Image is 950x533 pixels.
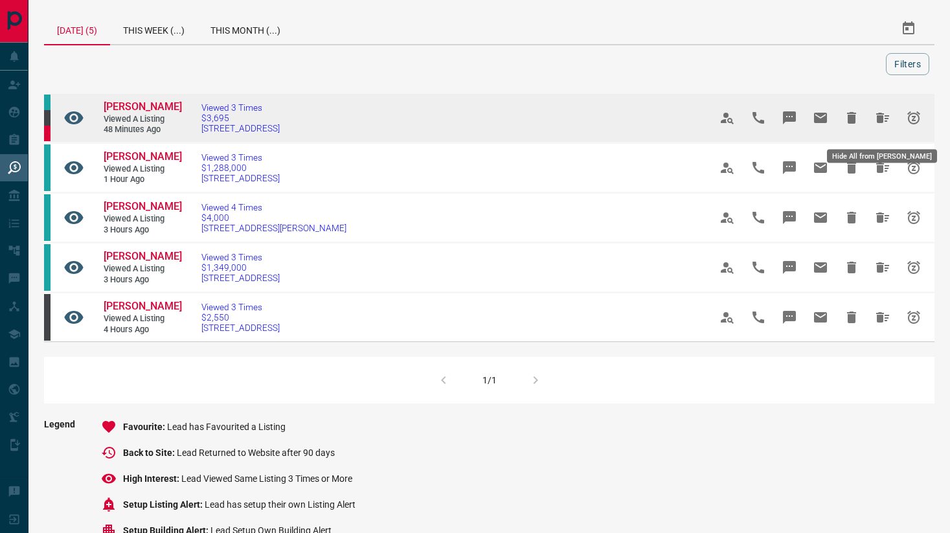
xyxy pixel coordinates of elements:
div: condos.ca [44,194,51,241]
a: [PERSON_NAME] [104,300,181,313]
span: Hide [836,202,867,233]
span: Email [805,202,836,233]
a: [PERSON_NAME] [104,200,181,214]
span: Viewed 3 Times [201,102,280,113]
span: [STREET_ADDRESS] [201,123,280,133]
a: [PERSON_NAME] [104,250,181,264]
span: [PERSON_NAME] [104,250,182,262]
span: Hide All from Laura Kester [867,302,898,333]
div: mrloft.ca [44,294,51,341]
span: Lead Returned to Website after 90 days [177,448,335,458]
span: Call [743,302,774,333]
button: Filters [886,53,929,75]
a: Viewed 3 Times$2,550[STREET_ADDRESS] [201,302,280,333]
span: [STREET_ADDRESS] [201,173,280,183]
span: Email [805,252,836,283]
span: Lead has setup their own Listing Alert [205,499,356,510]
span: High Interest [123,473,181,484]
span: View Profile [712,152,743,183]
span: Call [743,202,774,233]
span: Setup Listing Alert [123,499,205,510]
span: Viewed 3 Times [201,152,280,163]
a: Viewed 4 Times$4,000[STREET_ADDRESS][PERSON_NAME] [201,202,346,233]
span: [PERSON_NAME] [104,300,182,312]
span: Lead Viewed Same Listing 3 Times or More [181,473,352,484]
span: Snooze [898,202,929,233]
span: Hide All from Ellen Wang [867,252,898,283]
span: 1 hour ago [104,174,181,185]
span: View Profile [712,202,743,233]
span: $1,349,000 [201,262,280,273]
span: $3,695 [201,113,280,123]
span: 48 minutes ago [104,124,181,135]
div: 1/1 [482,375,497,385]
span: [STREET_ADDRESS] [201,273,280,283]
span: View Profile [712,252,743,283]
span: [PERSON_NAME] [104,200,182,212]
span: Viewed a Listing [104,313,181,324]
span: Viewed 3 Times [201,252,280,262]
div: [DATE] (5) [44,13,110,45]
div: This Week (...) [110,13,198,44]
span: $2,550 [201,312,280,323]
span: Lead has Favourited a Listing [167,422,286,432]
span: [STREET_ADDRESS] [201,323,280,333]
span: Viewed 4 Times [201,202,346,212]
span: Email [805,102,836,133]
span: Viewed a Listing [104,114,181,125]
span: Snooze [898,302,929,333]
span: [STREET_ADDRESS][PERSON_NAME] [201,223,346,233]
span: Hide All from Ellen Wang [867,202,898,233]
span: Hide [836,302,867,333]
span: Snooze [898,252,929,283]
span: View Profile [712,102,743,133]
span: 3 hours ago [104,225,181,236]
span: Hide [836,102,867,133]
div: mrloft.ca [44,110,51,126]
div: condos.ca [44,244,51,291]
span: Back to Site [123,448,177,458]
div: condos.ca [44,95,51,110]
span: Email [805,152,836,183]
span: Message [774,152,805,183]
span: [PERSON_NAME] [104,100,182,113]
span: Snooze [898,102,929,133]
span: 4 hours ago [104,324,181,335]
a: [PERSON_NAME] [104,100,181,114]
span: Message [774,252,805,283]
a: Viewed 3 Times$3,695[STREET_ADDRESS] [201,102,280,133]
div: Hide All from [PERSON_NAME] [827,150,937,163]
span: 3 hours ago [104,275,181,286]
span: Message [774,302,805,333]
span: [PERSON_NAME] [104,150,182,163]
span: Viewed a Listing [104,214,181,225]
button: Select Date Range [893,13,924,44]
span: Call [743,102,774,133]
div: property.ca [44,126,51,141]
span: Message [774,202,805,233]
span: Viewed 3 Times [201,302,280,312]
div: condos.ca [44,144,51,191]
span: Hide [836,252,867,283]
span: $1,288,000 [201,163,280,173]
span: Call [743,152,774,183]
a: [PERSON_NAME] [104,150,181,164]
span: Message [774,102,805,133]
span: Favourite [123,422,167,432]
span: Call [743,252,774,283]
span: Viewed a Listing [104,264,181,275]
span: Hide All from Jose Gnz [867,152,898,183]
span: Hide [836,152,867,183]
span: $4,000 [201,212,346,223]
div: This Month (...) [198,13,293,44]
span: Email [805,302,836,333]
span: Hide All from Rosemary Barbieri [867,102,898,133]
span: Viewed a Listing [104,164,181,175]
a: Viewed 3 Times$1,288,000[STREET_ADDRESS] [201,152,280,183]
span: Snooze [898,152,929,183]
span: View Profile [712,302,743,333]
a: Viewed 3 Times$1,349,000[STREET_ADDRESS] [201,252,280,283]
